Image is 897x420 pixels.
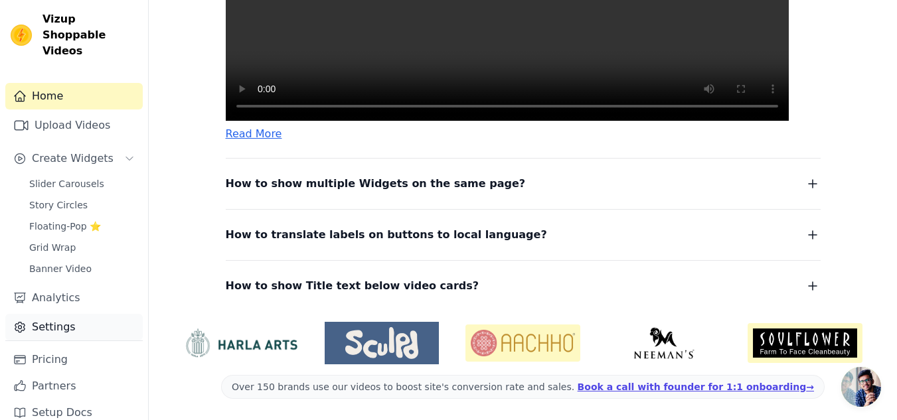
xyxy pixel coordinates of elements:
[29,198,88,212] span: Story Circles
[29,241,76,254] span: Grid Wrap
[5,83,143,109] a: Home
[841,367,881,407] a: Open chat
[21,175,143,193] a: Slider Carousels
[11,25,32,46] img: Vizup
[578,382,814,392] a: Book a call with founder for 1:1 onboarding
[607,327,722,359] img: Neeman's
[183,328,298,358] img: HarlaArts
[21,259,143,278] a: Banner Video
[226,277,821,295] button: How to show Title text below video cards?
[5,285,143,311] a: Analytics
[325,327,440,359] img: Sculpd US
[226,226,547,244] span: How to translate labels on buttons to local language?
[21,238,143,257] a: Grid Wrap
[226,175,526,193] span: How to show multiple Widgets on the same page?
[29,177,104,190] span: Slider Carousels
[5,314,143,340] a: Settings
[226,127,282,140] a: Read More
[5,373,143,399] a: Partners
[226,226,821,244] button: How to translate labels on buttons to local language?
[42,11,137,59] span: Vizup Shoppable Videos
[226,277,479,295] span: How to show Title text below video cards?
[748,323,862,362] img: Soulflower
[21,196,143,214] a: Story Circles
[29,220,101,233] span: Floating-Pop ⭐
[5,145,143,172] button: Create Widgets
[29,262,92,275] span: Banner Video
[226,175,821,193] button: How to show multiple Widgets on the same page?
[32,151,114,167] span: Create Widgets
[5,346,143,373] a: Pricing
[465,324,580,362] img: Aachho
[21,217,143,236] a: Floating-Pop ⭐
[5,112,143,139] a: Upload Videos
